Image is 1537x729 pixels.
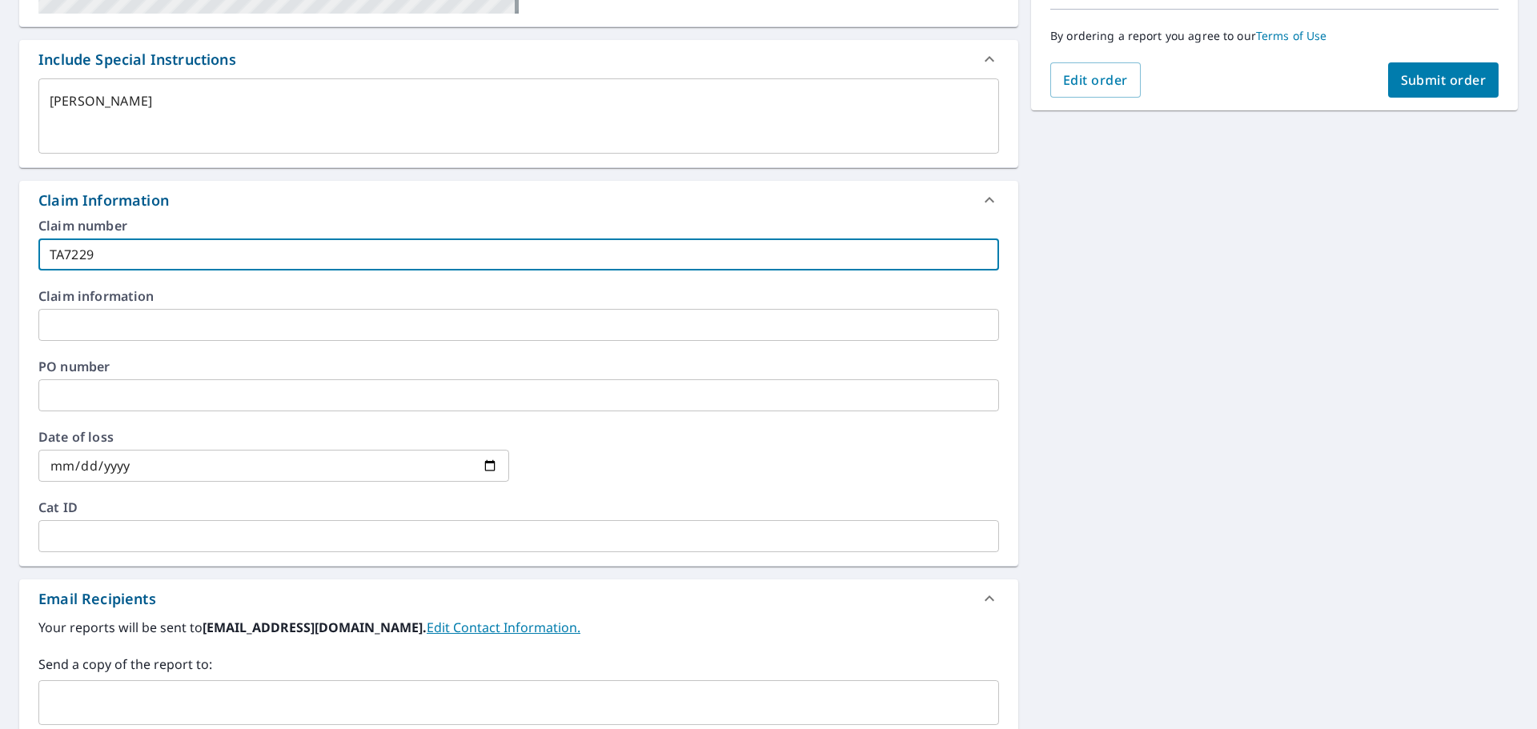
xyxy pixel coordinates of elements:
label: Send a copy of the report to: [38,655,999,674]
a: EditContactInfo [427,619,580,636]
textarea: [PERSON_NAME] [50,94,988,139]
label: Claim information [38,290,999,302]
label: Cat ID [38,501,999,514]
span: Submit order [1401,71,1487,89]
div: Email Recipients [19,579,1018,618]
button: Edit order [1050,62,1141,98]
label: Your reports will be sent to [38,618,999,637]
label: PO number [38,360,999,373]
div: Claim Information [38,190,169,211]
div: Include Special Instructions [38,49,236,70]
p: By ordering a report you agree to our [1050,29,1499,43]
label: Claim number [38,219,999,232]
div: Include Special Instructions [19,40,1018,78]
div: Claim Information [19,181,1018,219]
a: Terms of Use [1256,28,1327,43]
span: Edit order [1063,71,1128,89]
button: Submit order [1388,62,1499,98]
div: Email Recipients [38,588,156,610]
label: Date of loss [38,431,509,443]
b: [EMAIL_ADDRESS][DOMAIN_NAME]. [203,619,427,636]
